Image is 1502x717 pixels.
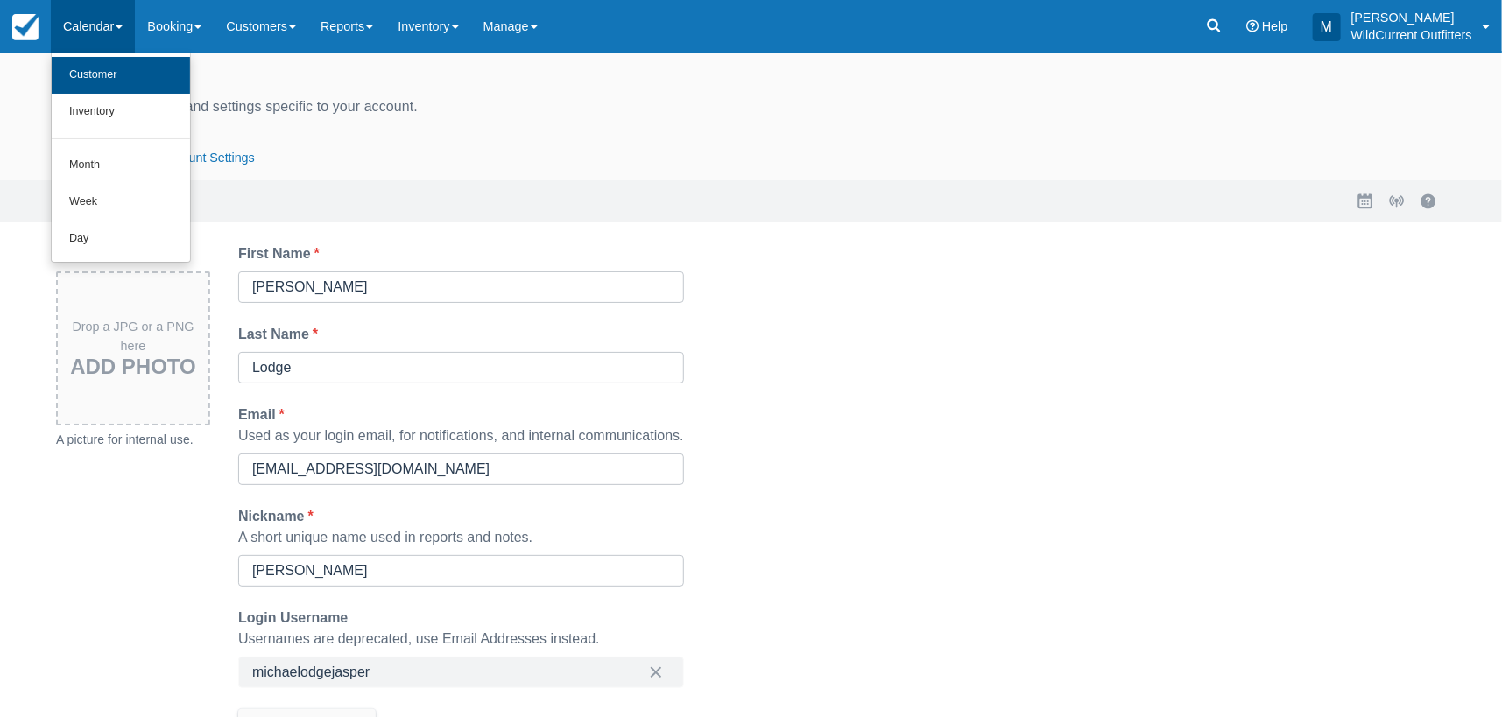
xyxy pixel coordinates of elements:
a: Month [52,147,190,184]
div: Usernames are deprecated, use Email Addresses instead. [238,629,684,650]
a: Customer [52,57,190,94]
p: [PERSON_NAME] [1351,9,1472,26]
img: checkfront-main-nav-mini-logo.png [12,14,39,40]
label: Last Name [238,324,325,345]
button: Account Settings [151,138,265,179]
div: A picture for internal use. [56,429,210,450]
a: Inventory [52,94,190,130]
h3: Add Photo [65,355,201,378]
ul: Calendar [51,53,191,263]
label: Email [238,404,292,425]
i: Help [1246,20,1259,32]
span: Used as your login email, for notifications, and internal communications. [238,428,684,443]
div: Manage your profile and settings specific to your account. [56,96,1446,117]
div: Drop a JPG or a PNG here [58,318,208,379]
a: Week [52,184,190,221]
p: WildCurrent Outfitters [1351,26,1472,44]
label: First Name [238,243,327,264]
span: Help [1262,19,1288,33]
label: Nickname [238,506,321,527]
div: Profile [56,63,1446,93]
a: Day [52,221,190,257]
label: Login Username [238,608,355,629]
div: M [1313,13,1341,41]
div: A short unique name used in reports and notes. [238,527,684,548]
